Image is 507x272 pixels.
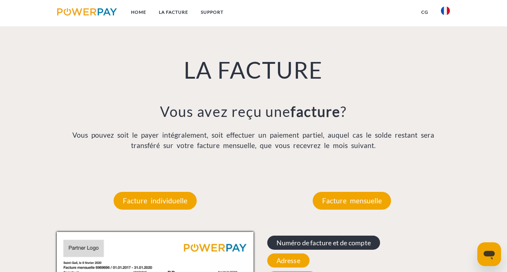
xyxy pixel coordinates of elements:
span: Numéro de facture et de compte [267,236,380,250]
p: Vous pouvez soit le payer intégralement, soit effectuer un paiement partiel, auquel cas le solde ... [57,130,451,151]
iframe: Bouton de lancement de la fenêtre de messagerie [477,242,501,266]
a: CG [415,6,435,19]
span: Adresse [267,253,310,268]
a: Support [194,6,230,19]
img: logo-powerpay.svg [57,8,117,16]
a: LA FACTURE [153,6,194,19]
h1: LA FACTURE [57,56,451,85]
a: Home [125,6,153,19]
p: Facture individuelle [114,192,197,210]
b: facture [291,103,340,120]
img: fr [441,6,450,15]
p: Facture mensuelle [313,192,391,210]
h3: Vous avez reçu une ? [57,103,451,121]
